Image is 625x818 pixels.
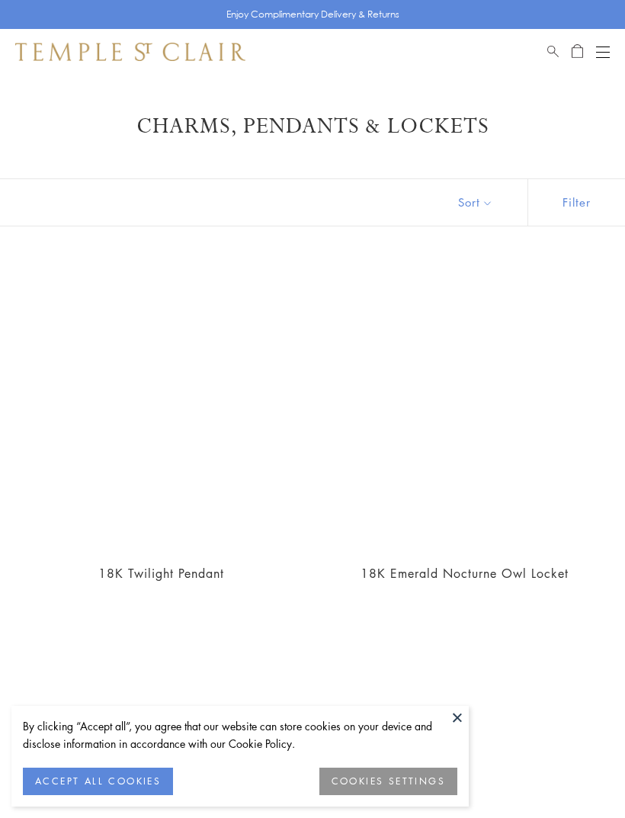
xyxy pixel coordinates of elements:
[15,43,245,61] img: Temple St. Clair
[23,768,173,795] button: ACCEPT ALL COOKIES
[424,179,527,226] button: Show sort by
[226,7,399,22] p: Enjoy Complimentary Delivery & Returns
[547,43,559,61] a: Search
[527,179,625,226] button: Show filters
[322,265,607,550] a: 18K Emerald Nocturne Owl Locket
[572,43,583,61] a: Open Shopping Bag
[18,265,303,550] a: 18K Twilight Pendant
[596,43,610,61] button: Open navigation
[549,746,610,803] iframe: Gorgias live chat messenger
[98,565,224,582] a: 18K Twilight Pendant
[23,717,457,752] div: By clicking “Accept all”, you agree that our website can store cookies on your device and disclos...
[38,113,587,140] h1: Charms, Pendants & Lockets
[319,768,457,795] button: COOKIES SETTINGS
[361,565,569,582] a: 18K Emerald Nocturne Owl Locket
